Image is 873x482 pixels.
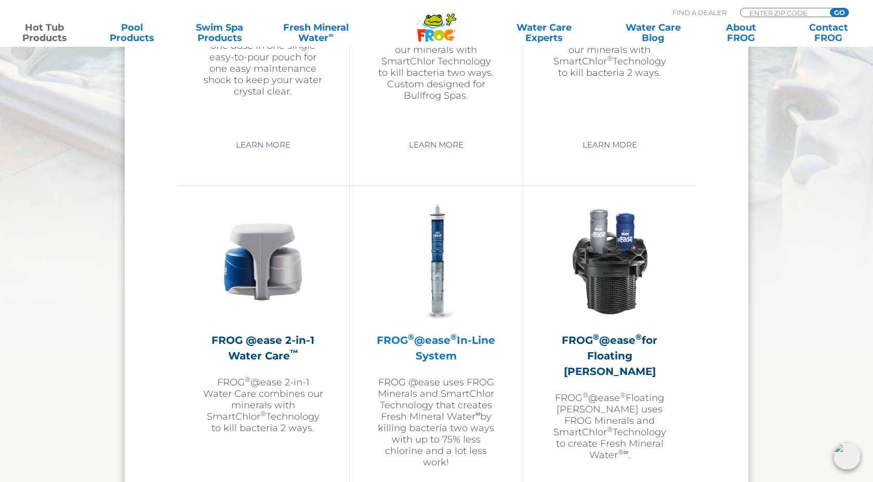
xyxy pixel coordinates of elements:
img: InLineWeir_Front_High_inserting-v2-300x300.png [549,202,670,322]
a: ContactFROG [795,22,863,43]
sup: ® [451,332,457,342]
p: FROG @ease 2-in-1 Water Care combines our minerals with SmartChlor Technology to kill bacteria 2 ... [203,377,323,434]
p: Find A Dealer [672,8,726,17]
a: Learn More [571,136,649,154]
p: FROG @ease combines our minerals with SmartChlor Technology to kill bacteria two ways. Custom des... [376,33,496,101]
h2: FROG @ease for Floating [PERSON_NAME] [549,332,670,379]
sup: ™ [290,347,298,357]
sup: ® [618,448,624,456]
p: FROG @ease Floating [PERSON_NAME] uses FROG Minerals and SmartChlor Technology to create Fresh Mi... [549,392,670,461]
input: GO [830,8,849,17]
sup: ® [583,391,588,399]
img: openIcon [834,443,861,470]
h2: FROG @ease 2-in-1 Water Care [203,332,323,364]
a: Hot TubProducts [10,22,78,43]
sup: ® [593,332,599,342]
h2: FROG @ease In-Line System [376,332,496,364]
a: Learn More [397,136,475,154]
img: inline-system-300x300.png [376,202,496,322]
p: FROG @ease uses FROG Minerals and SmartChlor Technology that creates Fresh Mineral Water by killi... [376,377,496,468]
input: Zip Code Form [748,8,818,17]
img: @ease-2-in-1-Holder-v2-300x300.png [203,202,323,322]
sup: ® [260,409,266,418]
a: Water CareExperts [489,22,600,43]
sup: ∞ [624,448,629,456]
a: PoolProducts [98,22,166,43]
p: For periodic shocking, use FROG Maintain, it’s one dose in one single easy-to-pour pouch for one ... [203,17,323,97]
sup: ® [636,332,642,342]
a: Water CareBlog [619,22,687,43]
a: Learn More [224,136,302,154]
a: Fresh MineralWater∞ [273,22,359,43]
sup: ® [607,425,613,433]
sup: ® [245,375,250,383]
a: Swim SpaProducts [186,22,254,43]
p: FROG @ease combines our minerals with SmartChlor Technology to kill bacteria 2 ways. [549,33,670,78]
sup: ® [620,391,626,399]
sup: ∞ [475,409,481,418]
a: FROG®@ease®for Floating [PERSON_NAME]FROG®@ease®Floating [PERSON_NAME] uses FROG Minerals and Sma... [549,202,670,472]
a: AboutFROG [707,22,775,43]
sup: ∞ [328,31,334,39]
sup: ® [607,54,613,62]
a: FROG®@ease®In-Line SystemFROG @ease uses FROG Minerals and SmartChlor Technology that creates Fre... [376,202,496,472]
a: FROG @ease 2-in-1 Water Care™FROG®@ease 2-in-1 Water Care combines our minerals with SmartChlor®T... [203,202,323,472]
sup: ® [408,332,414,342]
